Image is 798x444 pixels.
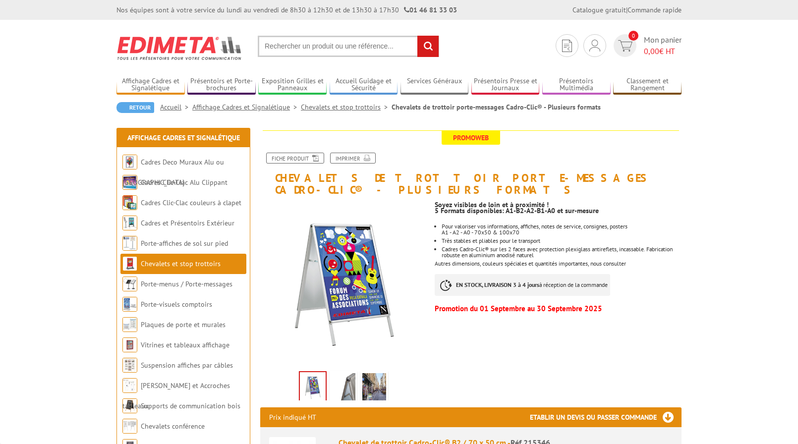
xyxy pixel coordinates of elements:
a: Porte-affiches de sol sur pied [141,239,228,248]
a: Chevalets et stop trottoirs [301,103,392,111]
a: Classement et Rangement [613,77,682,93]
a: Accueil [160,103,192,111]
a: Suspension affiches par câbles [141,361,233,370]
img: Vitrines et tableaux affichage [122,337,137,352]
a: Chevalets et stop trottoirs [141,259,221,268]
a: Présentoirs et Porte-brochures [187,77,256,93]
span: Promoweb [442,131,500,145]
img: Cadres Clic-Clac couleurs à clapet [122,195,137,210]
a: Affichage Cadres et Signalétique [116,77,185,93]
a: Affichage Cadres et Signalétique [127,133,240,142]
a: Commande rapide [627,5,682,14]
img: Porte-affiches de sol sur pied [122,236,137,251]
p: à réception de la commande [435,274,610,296]
a: Cadres Clic-Clac couleurs à clapet [141,198,241,207]
a: Catalogue gratuit [572,5,626,14]
img: chevalet_de_trottoir_215346.jpg [362,373,386,404]
a: Cadres et Présentoirs Extérieur [141,219,234,227]
p: Promotion du 01 Septembre au 30 Septembre 2025 [435,306,682,312]
p: Soyez visibles de loin et à proximité ! [435,202,682,208]
img: chevalets_et_stop_trottoirs_215348_1.jpg [300,372,326,403]
p: Pour valoriser vos informations, affiches, notes de service, consignes, posters [442,223,682,229]
img: Cadres et Présentoirs Extérieur [122,216,137,230]
strong: 01 46 81 33 03 [404,5,457,14]
img: Edimeta [116,30,243,66]
img: Porte-menus / Porte-messages [122,277,137,291]
div: Autres dimensions, couleurs spéciales et quantités importantes, nous consulter [435,196,689,317]
a: Supports de communication bois [141,401,240,410]
a: Porte-menus / Porte-messages [141,279,232,288]
img: devis rapide [562,40,572,52]
p: 5 Formats disponibles: A1-B2-A2-B1-A0 et sur-mesure [435,208,682,214]
p: A1 - A2 - A0 - 70x50 & 100x70 [442,229,682,235]
img: Cadres Deco Muraux Alu ou Bois [122,155,137,169]
a: Retour [116,102,154,113]
a: Porte-visuels comptoirs [141,300,212,309]
div: | [572,5,682,15]
li: Chevalets de trottoir porte-messages Cadro-Clic® - Plusieurs formats [392,102,601,112]
span: 0 [628,31,638,41]
a: Cadres Deco Muraux Alu ou [GEOGRAPHIC_DATA] [122,158,224,187]
span: 0,00 [644,46,659,56]
li: Cadres Cadro-Clic® sur les 2 faces avec protection plexiglass antireflets, incassable. Fabricatio... [442,246,682,258]
a: Accueil Guidage et Sécurité [330,77,398,93]
input: rechercher [417,36,439,57]
img: Plaques de porte et murales [122,317,137,332]
input: Rechercher un produit ou une référence... [258,36,439,57]
a: Exposition Grilles et Panneaux [258,77,327,93]
img: devis rapide [589,40,600,52]
img: Porte-visuels comptoirs [122,297,137,312]
a: Vitrines et tableaux affichage [141,340,229,349]
a: Fiche produit [266,153,324,164]
h3: Etablir un devis ou passer commande [530,407,682,427]
a: Présentoirs Multimédia [542,77,611,93]
a: Cadres Clic-Clac Alu Clippant [141,178,228,187]
a: Services Généraux [400,77,469,93]
a: Affichage Cadres et Signalétique [192,103,301,111]
img: 215348__angle_arrondi.jpg [332,373,355,404]
img: chevalets_et_stop_trottoirs_215348_1.jpg [260,201,427,368]
span: Mon panier [644,34,682,57]
a: Chevalets conférence [141,422,205,431]
a: Imprimer [330,153,376,164]
a: devis rapide 0 Mon panier 0,00€ HT [611,34,682,57]
p: Prix indiqué HT [269,407,316,427]
img: devis rapide [618,40,632,52]
li: Très stables et pliables pour le transport [442,238,682,244]
img: Cimaises et Accroches tableaux [122,378,137,393]
a: [PERSON_NAME] et Accroches tableaux [122,381,230,410]
img: Chevalets et stop trottoirs [122,256,137,271]
a: Présentoirs Presse et Journaux [471,77,540,93]
img: Suspension affiches par câbles [122,358,137,373]
img: Chevalets conférence [122,419,137,434]
span: € HT [644,46,682,57]
a: Plaques de porte et murales [141,320,226,329]
strong: EN STOCK, LIVRAISON 3 à 4 jours [456,281,539,288]
div: Nos équipes sont à votre service du lundi au vendredi de 8h30 à 12h30 et de 13h30 à 17h30 [116,5,457,15]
